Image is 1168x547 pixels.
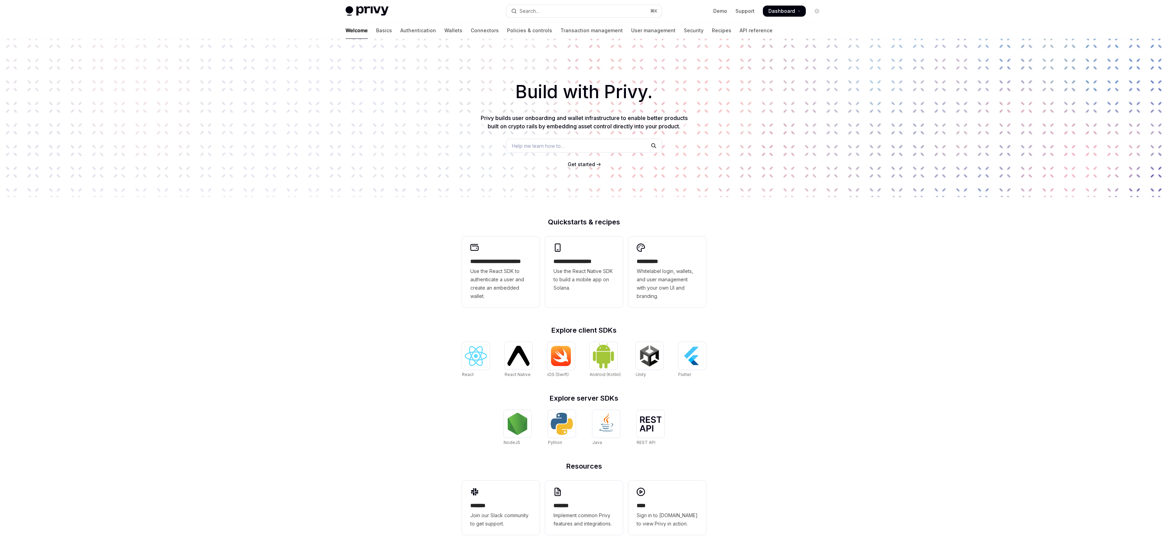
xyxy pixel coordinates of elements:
[470,267,531,300] span: Use the React SDK to authenticate a user and create an embedded wallet.
[462,481,540,535] a: **** **Join our Slack community to get support.
[520,7,539,15] div: Search...
[631,22,675,39] a: User management
[811,6,822,17] button: Toggle dark mode
[678,372,691,377] span: Flutter
[639,416,662,431] img: REST API
[505,342,532,378] a: React NativeReact Native
[763,6,806,17] a: Dashboard
[637,410,664,446] a: REST APIREST API
[637,440,655,445] span: REST API
[504,440,520,445] span: NodeJS
[376,22,392,39] a: Basics
[547,342,575,378] a: iOS (Swift)iOS (Swift)
[547,372,569,377] span: iOS (Swift)
[465,346,487,366] img: React
[681,345,703,367] img: Flutter
[554,267,614,292] span: Use the React Native SDK to build a mobile app on Solana.
[638,345,661,367] img: Unity
[462,395,706,402] h2: Explore server SDKs
[628,237,706,307] a: **** *****Whitelabel login, wallets, and user management with your own UI and branding.
[684,22,704,39] a: Security
[481,114,688,130] span: Privy builds user onboarding and wallet infrastructure to enable better products built on crypto ...
[650,8,657,14] span: ⌘ K
[545,481,623,535] a: **** **Implement common Privy features and integrations.
[462,219,706,225] h2: Quickstarts & recipes
[400,22,436,39] a: Authentication
[462,327,706,334] h2: Explore client SDKs
[636,372,646,377] span: Unity
[590,342,621,378] a: Android (Kotlin)Android (Kotlin)
[628,481,706,535] a: ****Sign in to [DOMAIN_NAME] to view Privy in action.
[11,78,1157,105] h1: Build with Privy.
[346,22,368,39] a: Welcome
[637,267,698,300] span: Whitelabel login, wallets, and user management with your own UI and branding.
[471,22,499,39] a: Connectors
[462,342,490,378] a: ReactReact
[462,463,706,470] h2: Resources
[735,8,755,15] a: Support
[512,142,565,149] span: Help me learn how to…
[712,22,731,39] a: Recipes
[507,22,552,39] a: Policies & controls
[545,237,623,307] a: **** **** **** ***Use the React Native SDK to build a mobile app on Solana.
[590,372,621,377] span: Android (Kotlin)
[444,22,462,39] a: Wallets
[595,413,617,435] img: Java
[592,343,614,369] img: Android (Kotlin)
[554,511,614,528] span: Implement common Privy features and integrations.
[637,511,698,528] span: Sign in to [DOMAIN_NAME] to view Privy in action.
[768,8,795,15] span: Dashboard
[592,440,602,445] span: Java
[550,345,572,366] img: iOS (Swift)
[507,346,530,366] img: React Native
[504,410,531,446] a: NodeJSNodeJS
[568,161,595,167] span: Get started
[636,342,663,378] a: UnityUnity
[560,22,623,39] a: Transaction management
[592,410,620,446] a: JavaJava
[548,440,562,445] span: Python
[548,410,576,446] a: PythonPython
[713,8,727,15] a: Demo
[551,413,573,435] img: Python
[346,6,389,16] img: light logo
[678,342,706,378] a: FlutterFlutter
[506,413,529,435] img: NodeJS
[462,372,474,377] span: React
[505,372,531,377] span: React Native
[568,161,595,168] a: Get started
[470,511,531,528] span: Join our Slack community to get support.
[740,22,773,39] a: API reference
[506,5,662,17] button: Open search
